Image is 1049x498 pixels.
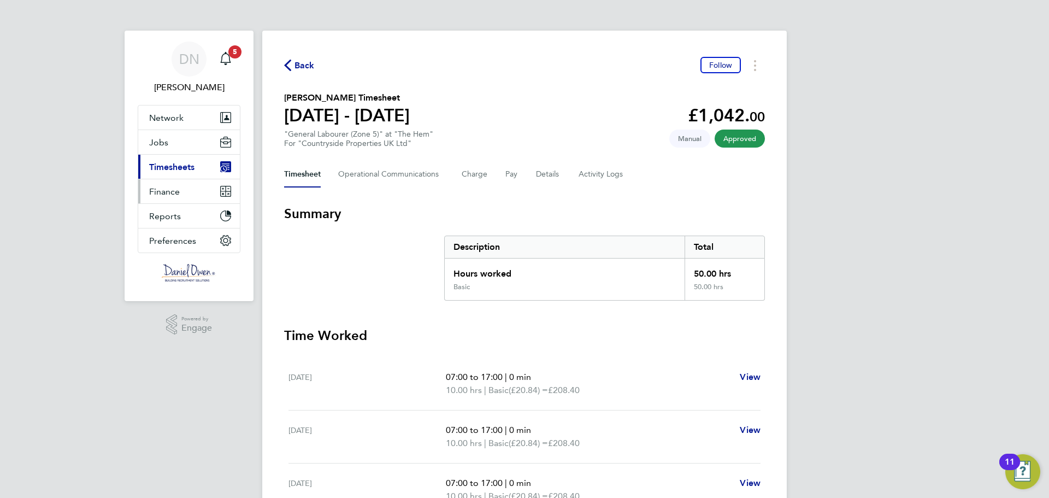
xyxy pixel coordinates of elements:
[669,130,710,148] span: This timesheet was manually created.
[444,236,765,301] div: Summary
[505,425,507,435] span: |
[445,259,685,283] div: Hours worked
[740,371,761,384] a: View
[138,155,240,179] button: Timesheets
[284,161,321,188] button: Timesheet
[548,385,580,395] span: £208.40
[740,372,761,382] span: View
[446,425,503,435] span: 07:00 to 17:00
[284,139,433,148] div: For "Countryside Properties UK Ltd"
[750,109,765,125] span: 00
[509,438,548,448] span: (£20.84) =
[462,161,488,188] button: Charge
[484,438,486,448] span: |
[509,385,548,395] span: (£20.84) =
[284,130,433,148] div: "General Labourer (Zone 5)" at "The Hem"
[338,161,444,188] button: Operational Communications
[149,162,195,172] span: Timesheets
[149,236,196,246] span: Preferences
[125,31,254,301] nav: Main navigation
[446,385,482,395] span: 10.00 hrs
[138,130,240,154] button: Jobs
[685,259,764,283] div: 50.00 hrs
[149,113,184,123] span: Network
[215,42,237,77] a: 5
[709,60,732,70] span: Follow
[179,52,199,66] span: DN
[181,314,212,324] span: Powered by
[509,372,531,382] span: 0 min
[288,424,446,450] div: [DATE]
[740,478,761,488] span: View
[509,478,531,488] span: 0 min
[181,324,212,333] span: Engage
[488,437,509,450] span: Basic
[284,91,410,104] h2: [PERSON_NAME] Timesheet
[284,104,410,126] h1: [DATE] - [DATE]
[162,264,216,282] img: danielowen-logo-retina.png
[284,205,765,222] h3: Summary
[579,161,624,188] button: Activity Logs
[149,186,180,197] span: Finance
[1005,462,1015,476] div: 11
[453,283,470,291] div: Basic
[1005,454,1040,489] button: Open Resource Center, 11 new notifications
[548,438,580,448] span: £208.40
[284,327,765,344] h3: Time Worked
[228,45,241,58] span: 5
[138,204,240,228] button: Reports
[715,130,765,148] span: This timesheet has been approved.
[149,211,181,221] span: Reports
[685,236,764,258] div: Total
[700,57,741,73] button: Follow
[685,283,764,300] div: 50.00 hrs
[445,236,685,258] div: Description
[505,372,507,382] span: |
[294,59,315,72] span: Back
[138,106,240,130] button: Network
[166,314,213,335] a: Powered byEngage
[740,424,761,437] a: View
[138,81,240,94] span: Danielle Nail
[536,161,561,188] button: Details
[149,137,168,148] span: Jobs
[688,105,765,126] app-decimal: £1,042.
[138,42,240,94] a: DN[PERSON_NAME]
[488,384,509,397] span: Basic
[505,478,507,488] span: |
[740,425,761,435] span: View
[288,371,446,397] div: [DATE]
[740,477,761,490] a: View
[446,372,503,382] span: 07:00 to 17:00
[446,438,482,448] span: 10.00 hrs
[484,385,486,395] span: |
[138,179,240,203] button: Finance
[745,57,765,74] button: Timesheets Menu
[138,264,240,282] a: Go to home page
[505,161,518,188] button: Pay
[284,58,315,72] button: Back
[138,229,240,253] button: Preferences
[509,425,531,435] span: 0 min
[446,478,503,488] span: 07:00 to 17:00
